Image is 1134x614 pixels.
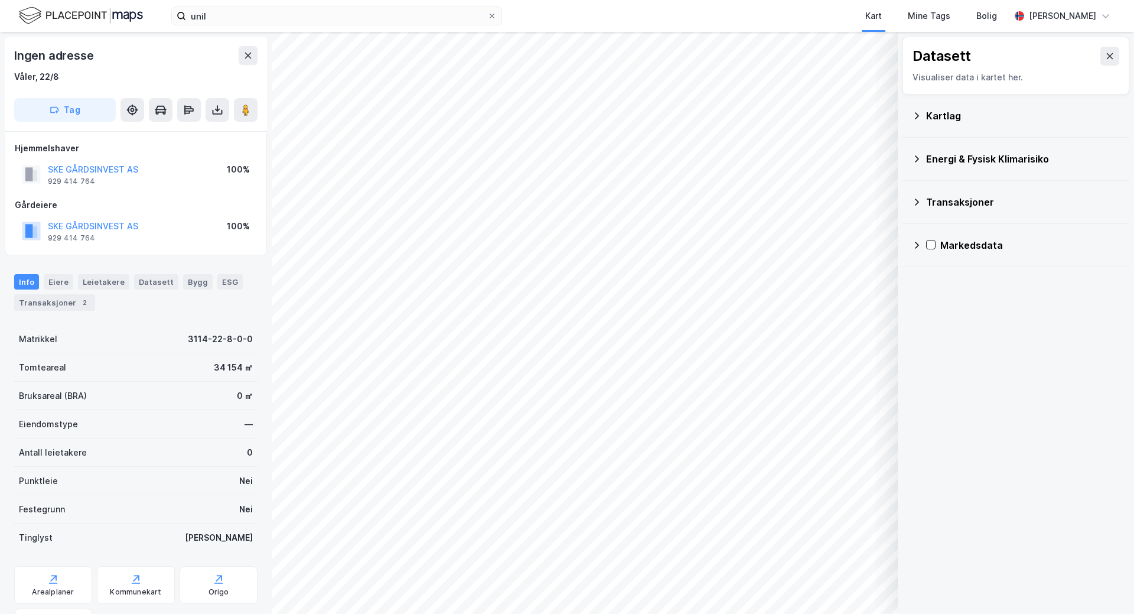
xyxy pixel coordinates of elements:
div: Kommunekart [110,587,161,597]
div: Markedsdata [940,238,1120,252]
div: 929 414 764 [48,233,95,243]
div: 100% [227,219,250,233]
div: Eiendomstype [19,417,78,431]
div: Antall leietakere [19,446,87,460]
div: Info [14,274,39,290]
div: Nei [239,474,253,488]
div: Tomteareal [19,360,66,375]
div: Punktleie [19,474,58,488]
div: — [245,417,253,431]
div: 0 ㎡ [237,389,253,403]
div: Transaksjoner [926,195,1120,209]
div: 2 [79,297,90,308]
div: Våler, 22/8 [14,70,59,84]
div: Bygg [183,274,213,290]
div: Mine Tags [908,9,950,23]
div: Energi & Fysisk Klimarisiko [926,152,1120,166]
div: Leietakere [78,274,129,290]
input: Søk på adresse, matrikkel, gårdeiere, leietakere eller personer [186,7,487,25]
div: 34 154 ㎡ [214,360,253,375]
div: Origo [208,587,229,597]
div: Transaksjoner [14,294,95,311]
div: Datasett [134,274,178,290]
div: 100% [227,163,250,177]
div: [PERSON_NAME] [1029,9,1096,23]
div: Nei [239,502,253,516]
div: [PERSON_NAME] [185,531,253,545]
button: Tag [14,98,116,122]
div: ESG [217,274,243,290]
div: Matrikkel [19,332,57,346]
div: 0 [247,446,253,460]
iframe: Chat Widget [1075,557,1134,614]
div: Kartlag [926,109,1120,123]
img: logo.f888ab2527a4732fd821a326f86c7f29.svg [19,5,143,26]
div: Tinglyst [19,531,53,545]
div: Eiere [44,274,73,290]
div: Datasett [913,47,971,66]
div: Gårdeiere [15,198,257,212]
div: Festegrunn [19,502,65,516]
div: Kart [865,9,882,23]
div: 929 414 764 [48,177,95,186]
div: 3114-22-8-0-0 [188,332,253,346]
div: Bruksareal (BRA) [19,389,87,403]
div: Bolig [976,9,997,23]
div: Visualiser data i kartet her. [913,70,1119,85]
div: Hjemmelshaver [15,141,257,155]
div: Arealplaner [32,587,74,597]
div: Ingen adresse [14,46,96,65]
